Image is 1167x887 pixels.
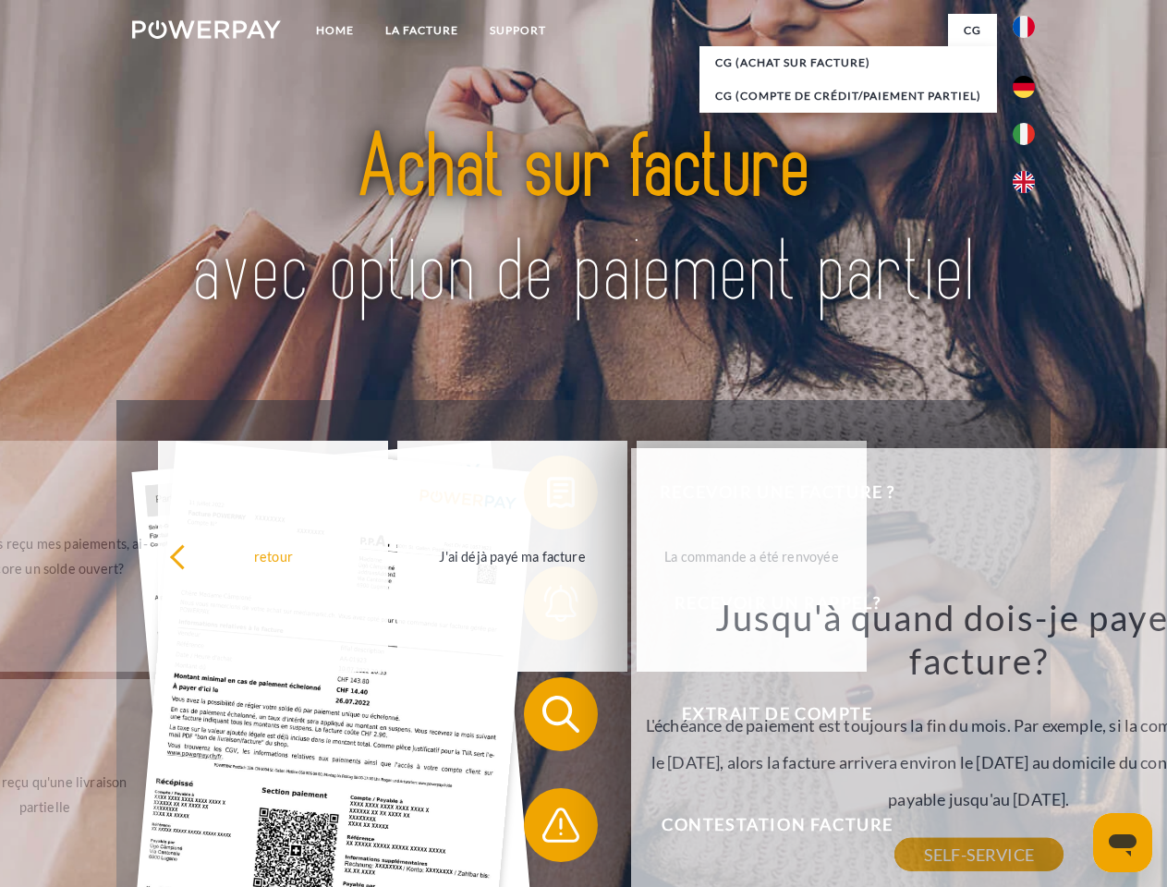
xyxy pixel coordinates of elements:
img: de [1013,76,1035,98]
img: title-powerpay_fr.svg [176,89,991,354]
img: qb_warning.svg [538,802,584,848]
button: Contestation Facture [524,788,1004,862]
a: SELF-SERVICE [894,838,1064,871]
a: CG (achat sur facture) [699,46,997,79]
button: Extrait de compte [524,677,1004,751]
img: logo-powerpay-white.svg [132,20,281,39]
img: en [1013,171,1035,193]
img: fr [1013,16,1035,38]
a: CG [948,14,997,47]
img: qb_search.svg [538,691,584,737]
div: J'ai déjà payé ma facture [408,543,616,568]
iframe: Bouton de lancement de la fenêtre de messagerie [1093,813,1152,872]
img: it [1013,123,1035,145]
a: Support [474,14,562,47]
div: retour [169,543,377,568]
a: Home [300,14,370,47]
a: LA FACTURE [370,14,474,47]
a: CG (Compte de crédit/paiement partiel) [699,79,997,113]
